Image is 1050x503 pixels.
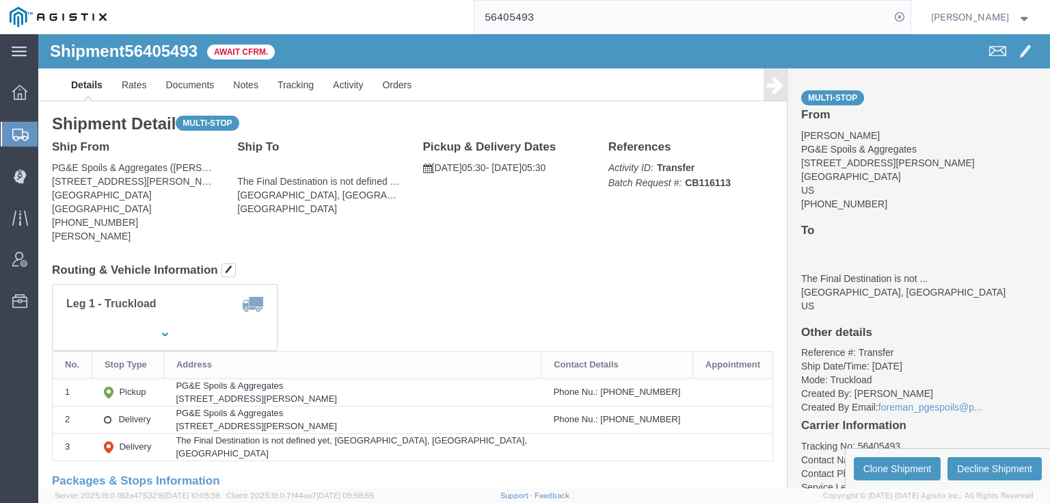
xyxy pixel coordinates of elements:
[38,34,1050,489] iframe: FS Legacy Container
[55,491,220,500] span: Server: 2025.19.0-192a4753216
[823,490,1034,502] span: Copyright © [DATE]-[DATE] Agistix Inc., All Rights Reserved
[931,10,1009,25] span: Tammy Bray
[930,9,1032,25] button: [PERSON_NAME]
[10,7,107,27] img: logo
[474,1,890,34] input: Search for shipment number, reference number
[226,491,374,500] span: Client: 2025.19.0-7f44ea7
[500,491,535,500] a: Support
[535,491,569,500] a: Feedback
[317,491,374,500] span: [DATE] 09:58:55
[165,491,220,500] span: [DATE] 10:05:38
